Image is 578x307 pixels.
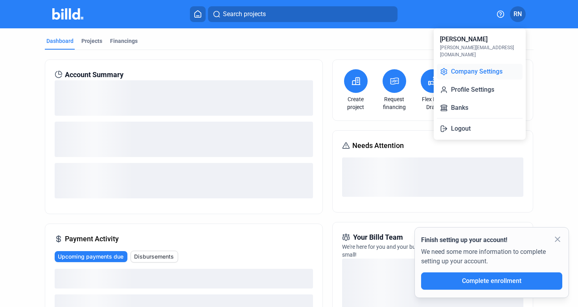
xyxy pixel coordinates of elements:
[440,35,488,44] div: [PERSON_NAME]
[437,82,523,98] button: Profile Settings
[437,64,523,80] button: Company Settings
[440,44,519,58] div: [PERSON_NAME][EMAIL_ADDRESS][DOMAIN_NAME]
[437,121,523,137] button: Logout
[437,100,523,116] button: Banks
